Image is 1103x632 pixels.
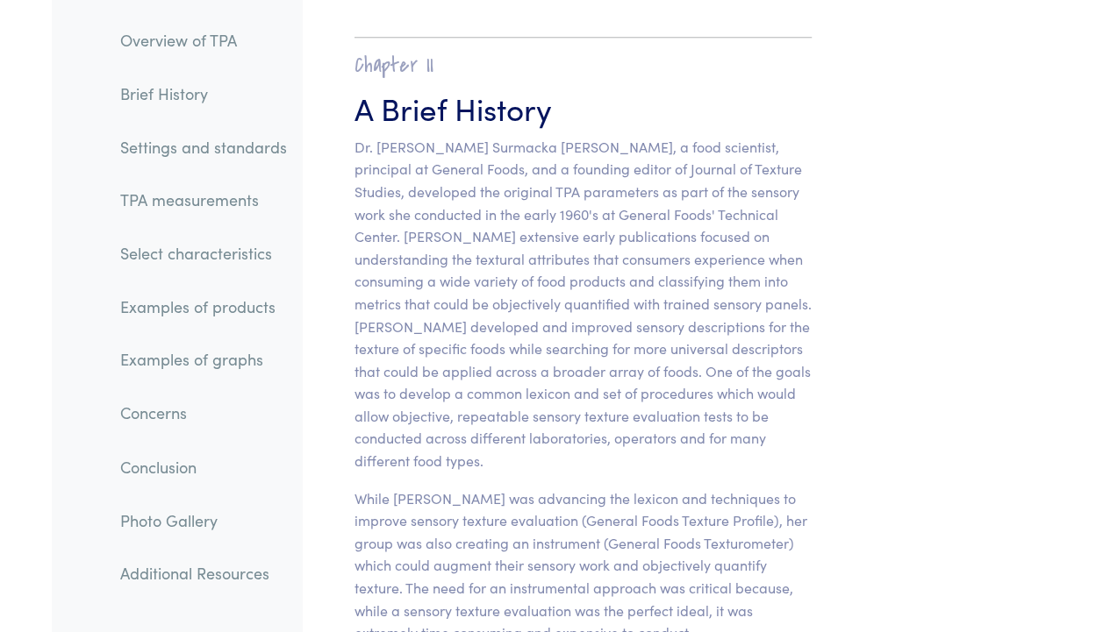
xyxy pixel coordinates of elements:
[106,127,301,167] a: Settings and standards
[106,500,301,540] a: Photo Gallery
[106,447,301,487] a: Conclusion
[355,52,812,79] h2: Chapter II
[355,136,812,472] p: Dr. [PERSON_NAME] Surmacka [PERSON_NAME], a food scientist, principal at General Foods, and a fou...
[106,234,301,274] a: Select characteristics
[355,86,812,129] h3: A Brief History
[106,181,301,221] a: TPA measurements
[106,340,301,380] a: Examples of graphs
[106,288,301,328] a: Examples of products
[106,75,301,115] a: Brief History
[106,394,301,434] a: Concerns
[106,553,301,593] a: Additional Resources
[106,21,301,61] a: Overview of TPA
